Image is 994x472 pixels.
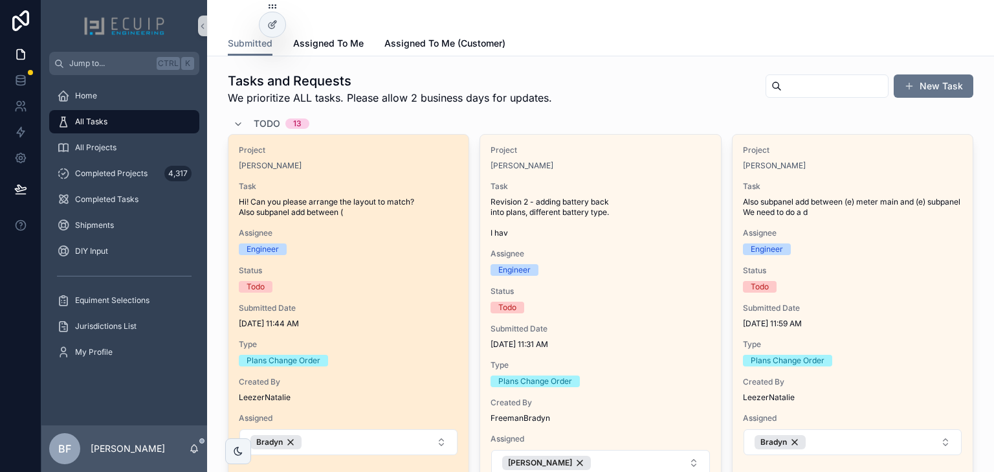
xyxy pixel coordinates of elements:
[743,197,962,218] span: Also subpanel add between (e) meter main and (e) subpanel We need to do a d
[75,295,149,306] span: Equiment Selections
[157,57,180,70] span: Ctrl
[91,442,165,455] p: [PERSON_NAME]
[247,355,320,366] div: Plans Change Order
[293,32,364,58] a: Assigned To Me
[743,303,962,313] span: Submitted Date
[49,162,199,185] a: Completed Projects4,317
[743,181,962,192] span: Task
[228,32,272,56] a: Submitted
[247,281,265,293] div: Todo
[384,37,505,50] span: Assigned To Me (Customer)
[75,142,116,153] span: All Projects
[491,324,710,334] span: Submitted Date
[508,458,572,468] span: [PERSON_NAME]
[256,437,283,447] span: Bradyn
[491,161,553,171] a: [PERSON_NAME]
[498,264,531,276] div: Engineer
[293,118,302,129] div: 13
[491,197,710,238] span: Revision 2 - adding battery back into plans, different battery type. I hav
[239,303,458,313] span: Submitted Date
[743,265,962,276] span: Status
[743,161,806,171] a: [PERSON_NAME]
[239,161,302,171] a: [PERSON_NAME]
[75,220,114,230] span: Shipments
[239,339,458,350] span: Type
[491,413,710,423] span: FreemanBradyn
[491,398,710,408] span: Created By
[384,32,505,58] a: Assigned To Me (Customer)
[491,434,710,444] span: Assigned
[491,360,710,370] span: Type
[239,377,458,387] span: Created By
[75,168,148,179] span: Completed Projects
[239,392,458,403] span: LeezerNatalie
[69,58,151,69] span: Jump to...
[239,228,458,238] span: Assignee
[75,321,137,332] span: Jurisdictions List
[75,117,107,127] span: All Tasks
[498,302,516,313] div: Todo
[49,110,199,133] a: All Tasks
[502,456,591,470] button: Unselect 6
[75,347,113,357] span: My Profile
[49,214,199,237] a: Shipments
[751,355,824,366] div: Plans Change Order
[293,37,364,50] span: Assigned To Me
[751,281,769,293] div: Todo
[254,117,280,130] span: Todo
[491,339,710,350] span: [DATE] 11:31 AM
[743,228,962,238] span: Assignee
[239,145,458,155] span: Project
[182,58,193,69] span: K
[498,376,572,387] div: Plans Change Order
[491,286,710,297] span: Status
[49,315,199,338] a: Jurisdictions List
[743,319,962,329] span: [DATE] 11:59 AM
[239,319,458,329] span: [DATE] 11:44 AM
[491,249,710,259] span: Assignee
[743,413,962,423] span: Assigned
[49,84,199,107] a: Home
[228,72,552,90] h1: Tasks and Requests
[239,429,458,455] button: Select Button
[49,289,199,312] a: Equiment Selections
[894,74,973,98] button: New Task
[744,429,962,455] button: Select Button
[83,16,165,36] img: App logo
[49,188,199,211] a: Completed Tasks
[743,145,962,155] span: Project
[75,194,138,205] span: Completed Tasks
[58,441,71,456] span: BF
[491,181,710,192] span: Task
[743,339,962,350] span: Type
[75,91,97,101] span: Home
[75,246,108,256] span: DIY Input
[743,392,962,403] span: LeezerNatalie
[239,197,458,218] span: Hi! Can you please arrange the layout to match? Also subpanel add between (
[491,145,710,155] span: Project
[228,90,552,106] span: We prioritize ALL tasks. Please allow 2 business days for updates.
[760,437,787,447] span: Bradyn
[239,413,458,423] span: Assigned
[247,243,279,255] div: Engineer
[164,166,192,181] div: 4,317
[49,341,199,364] a: My Profile
[743,377,962,387] span: Created By
[755,435,806,449] button: Unselect 7
[228,37,272,50] span: Submitted
[751,243,783,255] div: Engineer
[49,52,199,75] button: Jump to...CtrlK
[239,181,458,192] span: Task
[41,75,207,425] div: scrollable content
[239,265,458,276] span: Status
[49,240,199,263] a: DIY Input
[250,435,302,449] button: Unselect 7
[49,136,199,159] a: All Projects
